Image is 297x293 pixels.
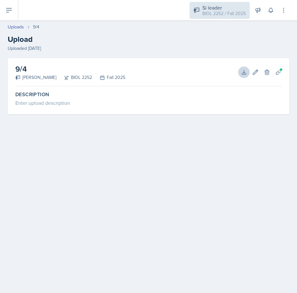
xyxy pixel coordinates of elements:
[202,4,246,12] div: Si leader
[8,45,289,52] div: Uploaded [DATE]
[15,91,282,98] label: Description
[8,24,24,30] a: Uploads
[15,99,282,107] div: Enter upload description
[8,34,289,45] h2: Upload
[15,63,125,75] h2: 9/4
[15,74,56,81] div: [PERSON_NAME]
[92,74,125,81] div: Fall 2025
[33,24,39,30] div: 9/4
[202,10,246,17] div: BIOL 2252 / Fall 2025
[56,74,92,81] div: BIOL 2252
